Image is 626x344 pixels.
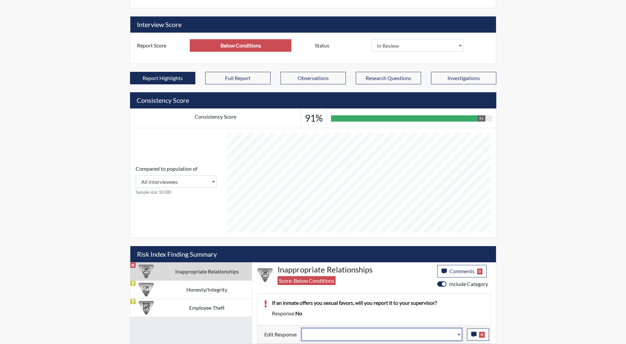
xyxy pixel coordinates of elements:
button: Investigations [431,72,496,84]
img: CATEGORY%20ICON-07.58b65e52.png [139,300,154,315]
span: Comments [449,268,475,274]
span: no [295,310,302,316]
div: Consistency Score comparison among population [136,165,216,195]
span: Score: Below Conditions [278,276,336,285]
label: Compared to population of [136,165,197,173]
h3: 91% [305,113,323,124]
button: 0 [467,328,489,341]
td: Inappropriate Relationships [162,262,252,280]
img: CATEGORY%20ICON-14.139f8ef7.png [257,268,273,283]
input: --- [190,39,291,52]
span: 0 [477,269,483,274]
div: Document a decision to hire or decline a candiate [310,39,494,52]
div: Response: [267,309,489,317]
p: If an inmate offers you sexual favors, will you report it to your supervisor? [272,299,484,307]
h5: Risk Index Finding Summary [130,246,496,262]
td: Honesty/Integrity [162,280,252,299]
small: Sample size: 10,000 [136,189,216,195]
h5: Interview Score [130,16,496,33]
button: Observations [280,72,346,84]
button: Report Highlights [130,72,195,84]
td: Employee Theft [162,299,252,317]
button: Research Questions [356,72,421,84]
label: Report Score [132,39,190,52]
div: 91 [478,115,485,122]
div: Update the test taker's response, the change might impact the score [297,328,467,341]
h5: Consistency Score [130,92,496,108]
td: Consistency Score [130,109,301,128]
span: 0 [479,332,485,338]
label: Status [310,39,371,52]
button: Comments0 [437,265,487,277]
img: CATEGORY%20ICON-14.139f8ef7.png [139,264,154,279]
img: CATEGORY%20ICON-11.a5f294f4.png [139,282,154,297]
button: Full Report [205,72,271,84]
h4: Inappropriate Relationships [278,265,432,274]
label: Include Category [449,280,488,288]
label: Edit Response [264,328,297,341]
